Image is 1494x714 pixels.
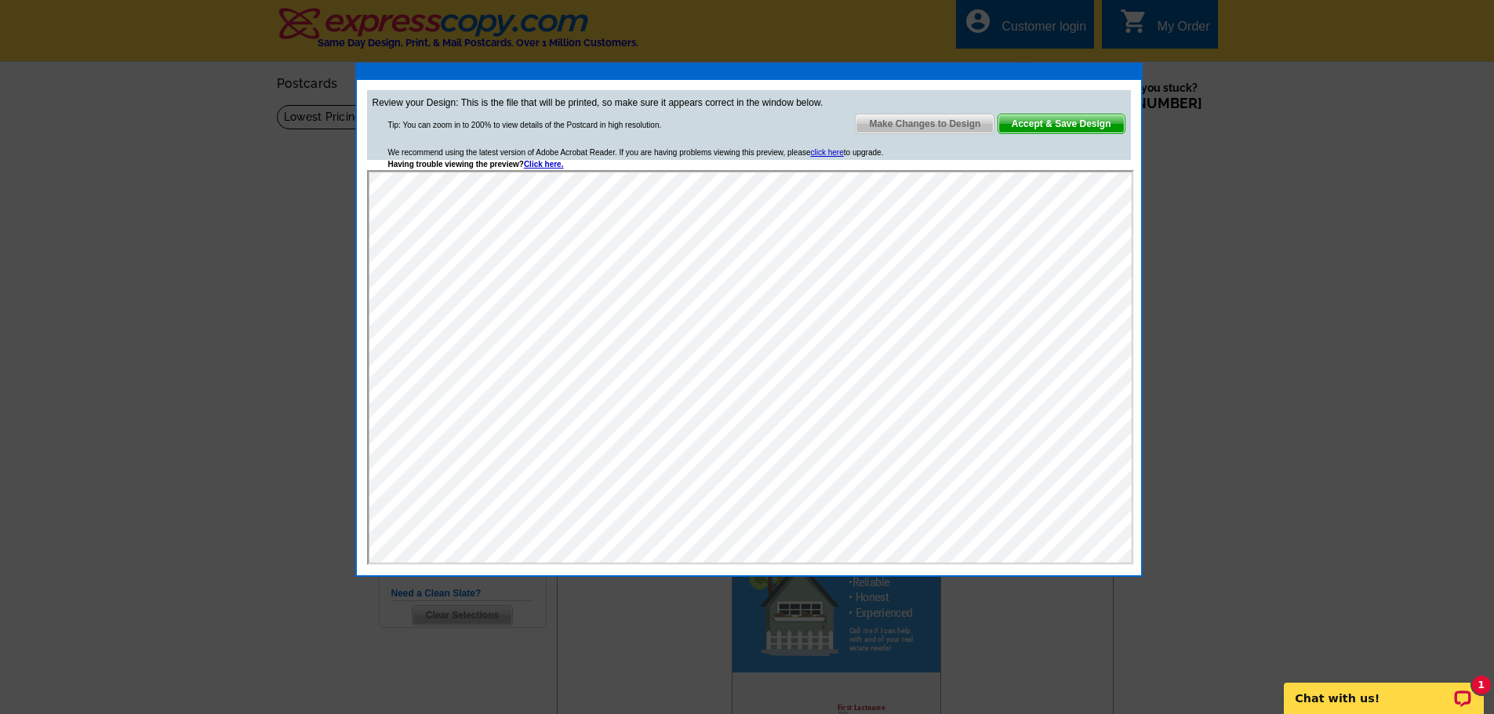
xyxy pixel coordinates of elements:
a: click here [811,148,844,157]
div: Tip: You can zoom in to 200% to view details of the Postcard in high resolution. [388,119,662,131]
a: Click here. [524,160,564,169]
strong: Having trouble viewing the preview? [388,160,564,169]
span: Make Changes to Design [856,114,994,133]
iframe: LiveChat chat widget [1274,665,1494,714]
div: Review your Design: This is the file that will be printed, so make sure it appears correct in the... [367,90,1131,160]
a: Accept & Save Design [998,114,1125,134]
div: We recommend using the latest version of Adobe Acrobat Reader. If you are having problems viewing... [388,147,884,170]
span: Accept & Save Design [998,114,1125,133]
